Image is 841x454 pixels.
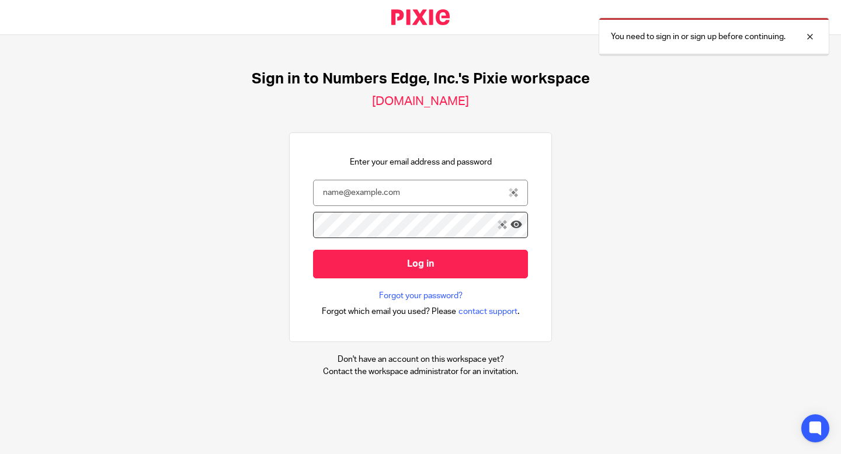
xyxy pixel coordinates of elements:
[322,306,456,317] span: Forgot which email you used? Please
[323,354,518,365] p: Don't have an account on this workspace yet?
[323,366,518,378] p: Contact the workspace administrator for an invitation.
[322,305,520,318] div: .
[509,188,518,197] img: Sticky Password
[313,180,528,206] input: name@example.com
[350,156,492,168] p: Enter your email address and password
[379,290,463,302] a: Forgot your password?
[611,31,786,43] p: You need to sign in or sign up before continuing.
[252,70,590,88] h1: Sign in to Numbers Edge, Inc.'s Pixie workspace
[313,250,528,278] input: Log in
[372,94,469,109] h2: [DOMAIN_NAME]
[458,306,517,317] span: contact support
[498,220,507,229] img: Sticky Password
